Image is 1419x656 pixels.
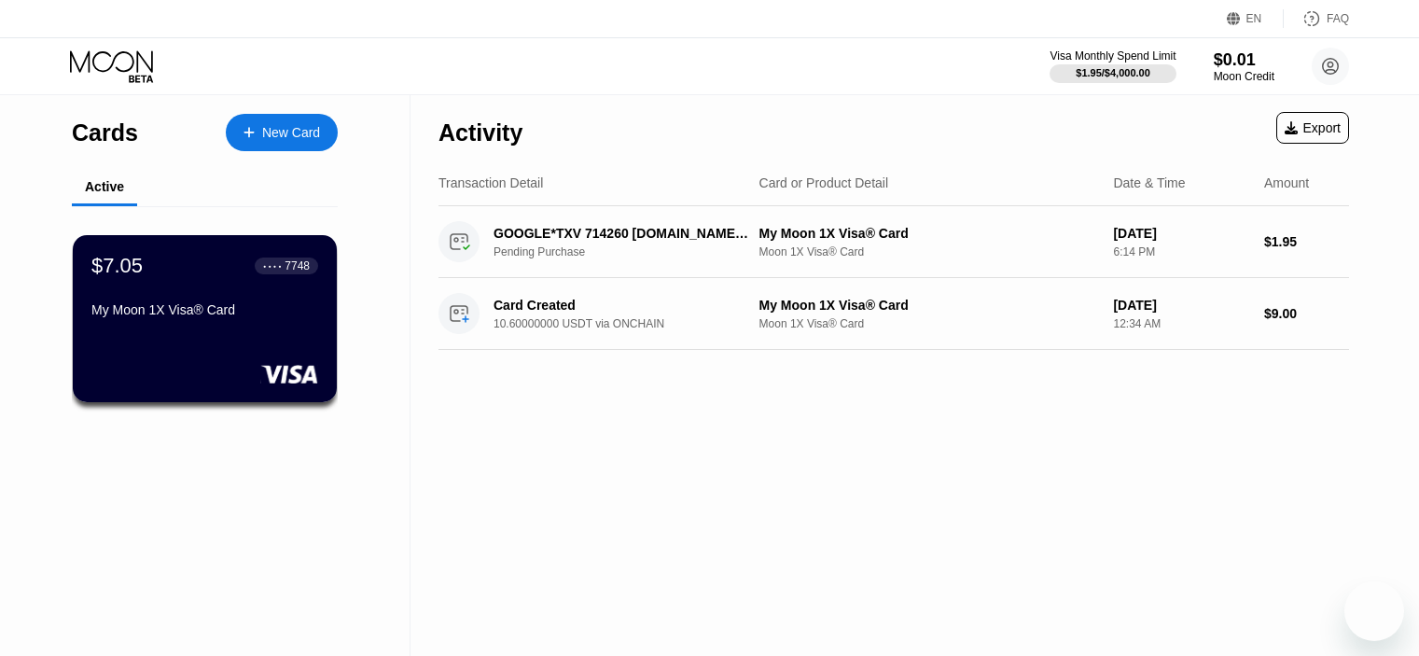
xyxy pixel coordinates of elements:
div: 7748 [285,259,310,272]
div: EN [1227,9,1284,28]
div: [DATE] [1113,226,1249,241]
div: Transaction Detail [438,175,543,190]
div: 6:14 PM [1113,245,1249,258]
div: Export [1285,120,1341,135]
div: My Moon 1X Visa® Card [91,302,318,317]
div: 12:34 AM [1113,317,1249,330]
div: Pending Purchase [494,245,769,258]
div: New Card [262,125,320,141]
div: Active [85,179,124,194]
div: Export [1276,112,1349,144]
div: Moon Credit [1214,70,1274,83]
div: $9.00 [1264,306,1349,321]
div: ● ● ● ● [263,263,282,269]
div: Card Created [494,298,749,313]
div: GOOGLE*TXV 714260 [DOMAIN_NAME][URL][GEOGRAPHIC_DATA] [494,226,749,241]
div: Moon 1X Visa® Card [759,245,1099,258]
div: Cards [72,119,138,147]
div: FAQ [1284,9,1349,28]
iframe: Button to launch messaging window [1344,581,1404,641]
div: GOOGLE*TXV 714260 [DOMAIN_NAME][URL][GEOGRAPHIC_DATA]Pending PurchaseMy Moon 1X Visa® CardMoon 1X... [438,206,1349,278]
div: Card or Product Detail [759,175,889,190]
div: $0.01Moon Credit [1214,50,1274,83]
div: Amount [1264,175,1309,190]
div: FAQ [1327,12,1349,25]
div: [DATE] [1113,298,1249,313]
div: New Card [226,114,338,151]
div: Date & Time [1113,175,1185,190]
div: 10.60000000 USDT via ONCHAIN [494,317,769,330]
div: Activity [438,119,522,147]
div: $7.05 [91,254,143,278]
div: My Moon 1X Visa® Card [759,298,1099,313]
div: Card Created10.60000000 USDT via ONCHAINMy Moon 1X Visa® CardMoon 1X Visa® Card[DATE]12:34 AM$9.00 [438,278,1349,350]
div: $0.01 [1214,50,1274,70]
div: Moon 1X Visa® Card [759,317,1099,330]
div: My Moon 1X Visa® Card [759,226,1099,241]
div: $7.05● ● ● ●7748My Moon 1X Visa® Card [73,235,337,402]
div: $1.95 [1264,234,1349,249]
div: Visa Monthly Spend Limit$1.95/$4,000.00 [1050,49,1176,83]
div: EN [1246,12,1262,25]
div: $1.95 / $4,000.00 [1076,67,1150,78]
div: Visa Monthly Spend Limit [1050,49,1176,63]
